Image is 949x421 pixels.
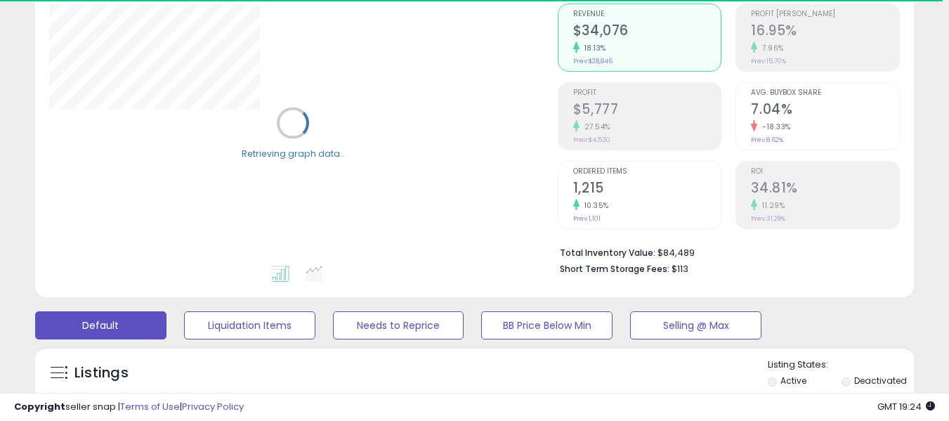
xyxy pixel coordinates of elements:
[182,400,244,413] a: Privacy Policy
[333,311,464,339] button: Needs to Reprice
[580,200,609,211] small: 10.35%
[573,22,721,41] h2: $34,076
[780,375,806,387] label: Active
[751,89,899,97] span: Avg. Buybox Share
[184,311,315,339] button: Liquidation Items
[74,363,129,383] h5: Listings
[560,243,889,260] li: $84,489
[35,311,166,339] button: Default
[751,57,786,65] small: Prev: 15.70%
[573,136,610,144] small: Prev: $4,530
[751,168,899,176] span: ROI
[573,89,721,97] span: Profit
[120,400,180,413] a: Terms of Use
[780,390,832,402] label: Out of Stock
[560,263,669,275] b: Short Term Storage Fees:
[751,101,899,120] h2: 7.04%
[757,122,791,132] small: -18.33%
[573,101,721,120] h2: $5,777
[751,214,785,223] small: Prev: 31.28%
[630,311,761,339] button: Selling @ Max
[14,401,244,414] div: seller snap | |
[573,214,601,223] small: Prev: 1,101
[751,11,899,18] span: Profit [PERSON_NAME]
[751,136,783,144] small: Prev: 8.62%
[573,11,721,18] span: Revenue
[854,390,892,402] label: Archived
[573,57,613,65] small: Prev: $28,846
[768,358,914,372] p: Listing States:
[854,375,907,387] label: Deactivated
[672,262,688,276] span: $113
[751,180,899,199] h2: 34.81%
[757,43,784,53] small: 7.96%
[14,400,65,413] strong: Copyright
[481,311,613,339] button: BB Price Below Min
[877,400,935,413] span: 2025-09-9 19:24 GMT
[757,200,785,211] small: 11.29%
[580,122,610,132] small: 27.54%
[751,22,899,41] h2: 16.95%
[580,43,606,53] small: 18.13%
[573,180,721,199] h2: 1,215
[573,168,721,176] span: Ordered Items
[242,147,344,160] div: Retrieving graph data..
[560,247,655,259] b: Total Inventory Value:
